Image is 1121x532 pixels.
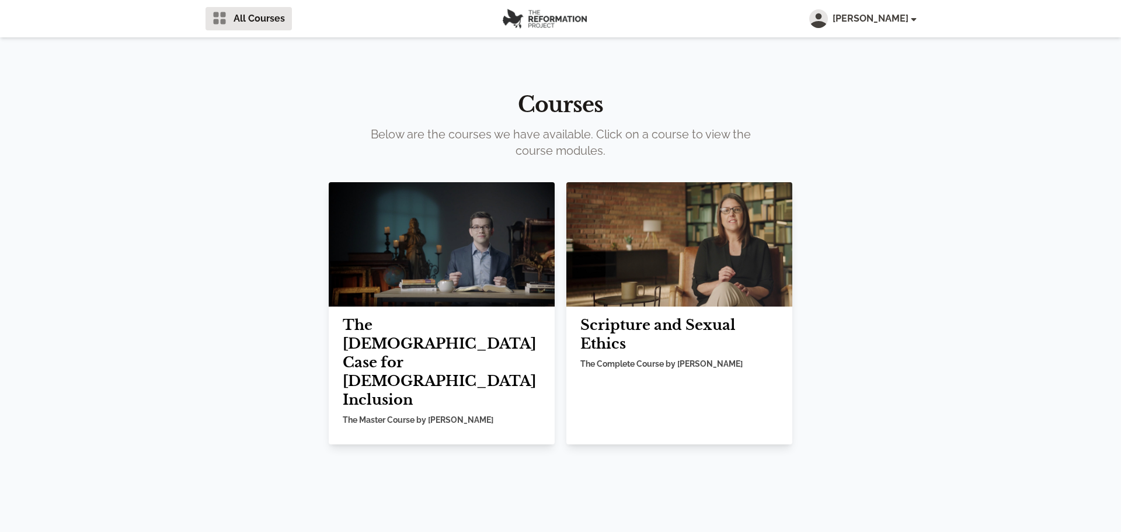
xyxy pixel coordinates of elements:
span: All Courses [234,12,285,26]
a: All Courses [206,7,292,30]
span: [PERSON_NAME] [833,12,915,26]
h2: The [DEMOGRAPHIC_DATA] Case for [DEMOGRAPHIC_DATA] Inclusion [343,316,541,409]
h2: Scripture and Sexual Ethics [580,316,778,353]
p: Below are the courses we have available. Click on a course to view the course modules. [364,126,757,159]
img: logo.png [503,9,587,29]
button: [PERSON_NAME] [809,9,915,28]
h5: The Complete Course by [PERSON_NAME] [580,358,778,370]
img: Mountain [329,182,555,307]
h2: Courses [187,93,934,117]
h5: The Master Course by [PERSON_NAME] [343,414,541,426]
img: Mountain [566,182,792,307]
